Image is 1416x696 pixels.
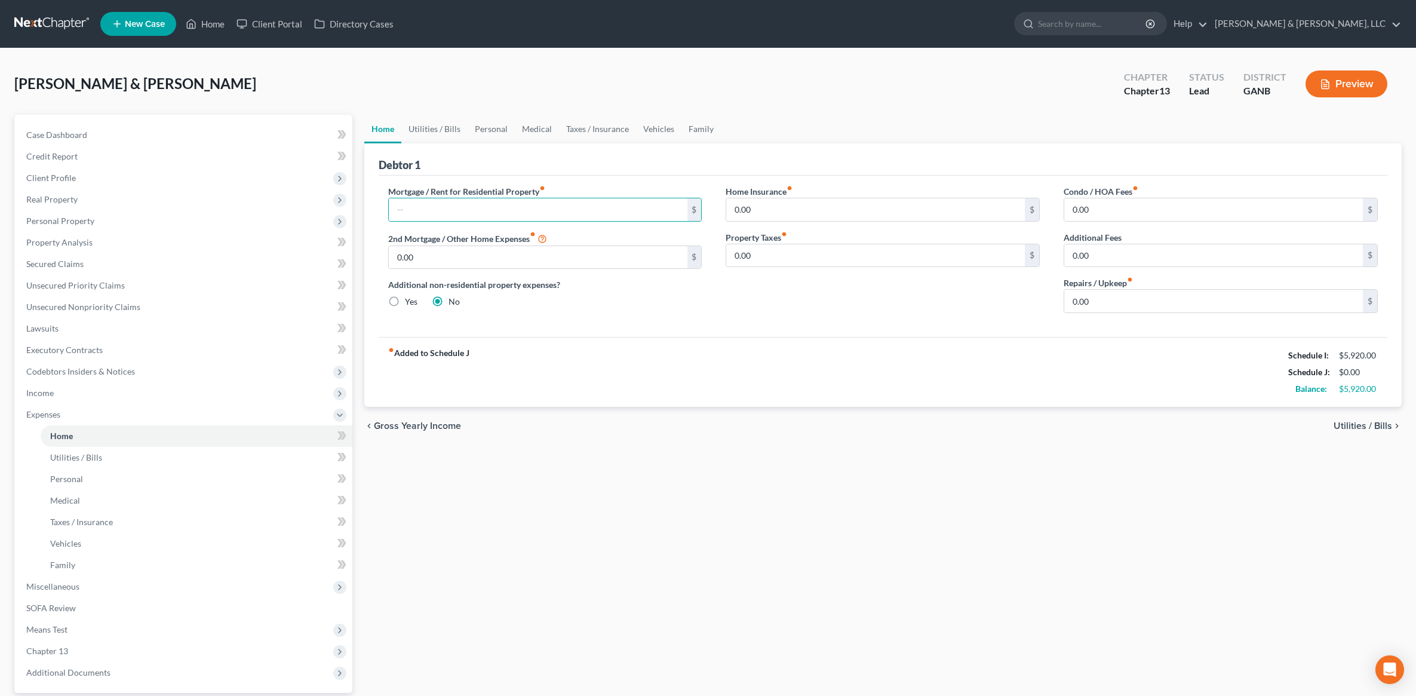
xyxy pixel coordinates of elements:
i: fiber_manual_record [539,185,545,191]
span: Expenses [26,409,60,419]
div: $ [687,198,702,221]
i: chevron_right [1392,421,1402,431]
span: Family [50,560,75,570]
span: Codebtors Insiders & Notices [26,366,135,376]
a: Executory Contracts [17,339,352,361]
a: Family [681,115,721,143]
div: Chapter [1124,84,1170,98]
label: No [449,296,460,308]
input: -- [389,246,687,269]
i: fiber_manual_record [787,185,793,191]
div: Debtor 1 [379,158,420,172]
span: Home [50,431,73,441]
a: Lawsuits [17,318,352,339]
input: -- [726,198,1025,221]
a: Family [41,554,352,576]
span: SOFA Review [26,603,76,613]
a: Property Analysis [17,232,352,253]
span: Unsecured Priority Claims [26,280,125,290]
div: $5,920.00 [1339,383,1378,395]
span: Credit Report [26,151,78,161]
a: Client Portal [231,13,308,35]
label: Repairs / Upkeep [1064,277,1133,289]
div: $ [1025,198,1039,221]
input: Search by name... [1038,13,1147,35]
a: Personal [41,468,352,490]
a: Vehicles [41,533,352,554]
a: Personal [468,115,515,143]
span: [PERSON_NAME] & [PERSON_NAME] [14,75,256,92]
div: $ [1363,198,1377,221]
div: GANB [1243,84,1286,98]
div: $0.00 [1339,366,1378,378]
span: Unsecured Nonpriority Claims [26,302,140,312]
span: Personal Property [26,216,94,226]
span: Miscellaneous [26,581,79,591]
a: Medical [41,490,352,511]
div: $ [1363,290,1377,312]
div: $ [1363,244,1377,267]
a: Home [180,13,231,35]
button: Preview [1306,70,1387,97]
span: Income [26,388,54,398]
a: Credit Report [17,146,352,167]
i: fiber_manual_record [1132,185,1138,191]
div: Status [1189,70,1224,84]
span: Utilities / Bills [1334,421,1392,431]
label: Yes [405,296,417,308]
strong: Added to Schedule J [388,347,469,397]
a: Secured Claims [17,253,352,275]
span: Taxes / Insurance [50,517,113,527]
input: -- [1064,198,1363,221]
span: Personal [50,474,83,484]
i: fiber_manual_record [1127,277,1133,283]
span: Client Profile [26,173,76,183]
i: fiber_manual_record [781,231,787,237]
label: 2nd Mortgage / Other Home Expenses [388,231,547,246]
label: Additional Fees [1064,231,1122,244]
a: Utilities / Bills [401,115,468,143]
span: 13 [1159,85,1170,96]
a: Home [41,425,352,447]
a: Case Dashboard [17,124,352,146]
button: chevron_left Gross Yearly Income [364,421,461,431]
label: Home Insurance [726,185,793,198]
a: Taxes / Insurance [559,115,636,143]
span: Gross Yearly Income [374,421,461,431]
button: Utilities / Bills chevron_right [1334,421,1402,431]
i: fiber_manual_record [388,347,394,353]
a: Vehicles [636,115,681,143]
a: Taxes / Insurance [41,511,352,533]
i: chevron_left [364,421,374,431]
a: Directory Cases [308,13,400,35]
span: Lawsuits [26,323,59,333]
strong: Schedule J: [1288,367,1330,377]
label: Property Taxes [726,231,787,244]
a: Help [1168,13,1208,35]
span: Case Dashboard [26,130,87,140]
i: fiber_manual_record [530,231,536,237]
span: Property Analysis [26,237,93,247]
input: -- [1064,244,1363,267]
span: Utilities / Bills [50,452,102,462]
strong: Schedule I: [1288,350,1329,360]
input: -- [389,198,687,221]
span: New Case [125,20,165,29]
span: Real Property [26,194,78,204]
a: Unsecured Priority Claims [17,275,352,296]
label: Mortgage / Rent for Residential Property [388,185,545,198]
div: $ [1025,244,1039,267]
label: Additional non-residential property expenses? [388,278,702,291]
div: $ [687,246,702,269]
a: Medical [515,115,559,143]
a: Unsecured Nonpriority Claims [17,296,352,318]
input: -- [1064,290,1363,312]
a: Home [364,115,401,143]
div: $5,920.00 [1339,349,1378,361]
span: Medical [50,495,80,505]
div: Chapter [1124,70,1170,84]
span: Additional Documents [26,667,110,677]
input: -- [726,244,1025,267]
strong: Balance: [1295,384,1327,394]
a: [PERSON_NAME] & [PERSON_NAME], LLC [1209,13,1401,35]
